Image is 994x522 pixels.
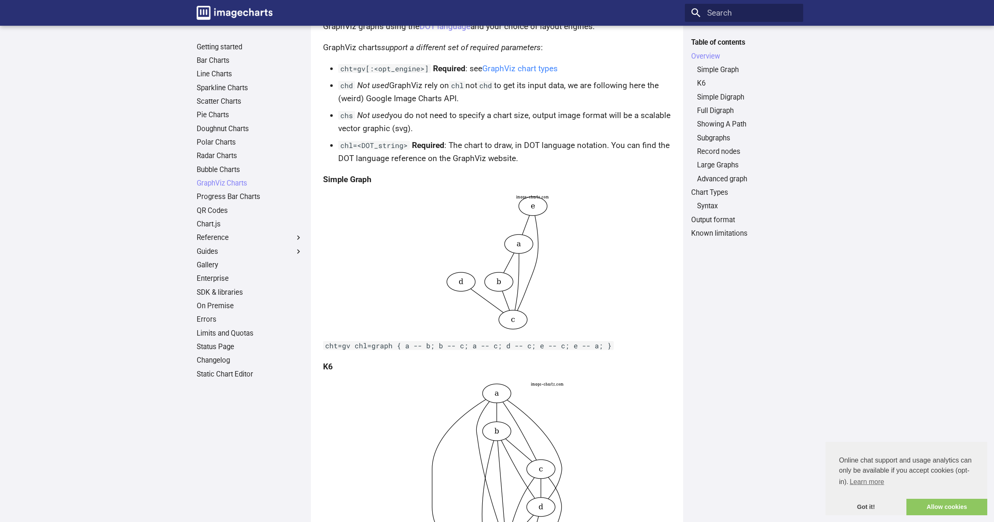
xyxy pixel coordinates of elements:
a: Limits and Quotas [197,329,303,338]
strong: Required [433,64,465,73]
code: cht=gv[:<opt_engine>] [338,64,431,73]
a: Chart Types [691,188,797,197]
a: Simple Graph [697,65,797,75]
a: Gallery [197,261,303,270]
code: cht=gv chl=graph { a -- b; b -- c; a -- c; d -- c; e -- c; e -- a; } [323,341,614,350]
a: learn more about cookies [848,476,885,488]
code: chl=<DOT_string> [338,141,410,150]
a: Output format [691,215,797,225]
a: Scatter Charts [197,97,303,106]
a: Syntax [697,202,797,211]
h4: Simple Graph [323,173,671,186]
a: Showing A Path [697,120,797,129]
a: Polar Charts [197,138,303,147]
a: Getting started [197,43,303,52]
a: Simple Digraph [697,93,797,102]
a: Errors [197,315,303,324]
a: Bubble Charts [197,165,303,175]
strong: Required [412,140,444,150]
span: Online chat support and usage analytics can only be available if you accept cookies (opt-in). [839,455,974,488]
a: Subgraphs [697,134,797,143]
a: allow cookies [906,499,987,516]
p: : see [338,62,671,75]
label: Reference [197,233,303,242]
nav: Overview [691,65,797,183]
a: dismiss cookie message [826,499,906,516]
a: Pie Charts [197,110,303,120]
a: Changelog [197,356,303,365]
img: chart [445,194,549,331]
code: chs [338,111,355,120]
p: GraphViz rely on not to get its input data, we are following here the (weird) Google Image Charts... [338,79,671,105]
p: : The chart to draw, in DOT language notation. You can find the DOT language reference on the Gra... [338,139,671,165]
nav: Chart Types [691,202,797,211]
a: Static Chart Editor [197,370,303,379]
nav: Table of contents [685,38,803,238]
a: Image-Charts documentation [193,2,277,24]
a: Progress Bar Charts [197,192,303,202]
label: Table of contents [685,38,803,47]
h4: K6 [323,361,671,374]
em: Not used [357,110,389,120]
input: Search [685,4,803,22]
a: Chart.js [197,220,303,229]
a: QR Codes [197,206,303,215]
img: logo [197,6,273,20]
a: K6 [697,79,797,88]
a: Doughnut Charts [197,124,303,134]
p: you do not need to specify a chart size, output image format will be a scalable vector graphic (s... [338,109,671,135]
code: chd [477,81,494,90]
em: Not used [357,81,389,90]
a: Radar Charts [197,151,303,161]
a: Advanced graph [697,175,797,184]
a: Enterprise [197,274,303,283]
a: Line Charts [197,70,303,79]
a: Bar Charts [197,56,303,65]
a: Record nodes [697,147,797,156]
a: Large Graphs [697,161,797,170]
div: cookieconsent [826,442,987,515]
em: support a different set of required parameters [381,43,541,52]
a: GraphViz chart types [482,64,558,73]
a: GraphViz Charts [197,179,303,188]
label: Guides [197,247,303,256]
code: chl [449,81,466,90]
a: SDK & libraries [197,288,303,297]
p: GraphViz charts : [323,41,671,54]
code: chd [338,81,355,90]
a: Known limitations [691,229,797,238]
a: Sparkline Charts [197,83,303,93]
a: DOT language [420,22,470,31]
a: Status Page [197,342,303,352]
a: Full Digraph [697,106,797,116]
a: Overview [691,52,797,61]
a: On Premise [197,301,303,311]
